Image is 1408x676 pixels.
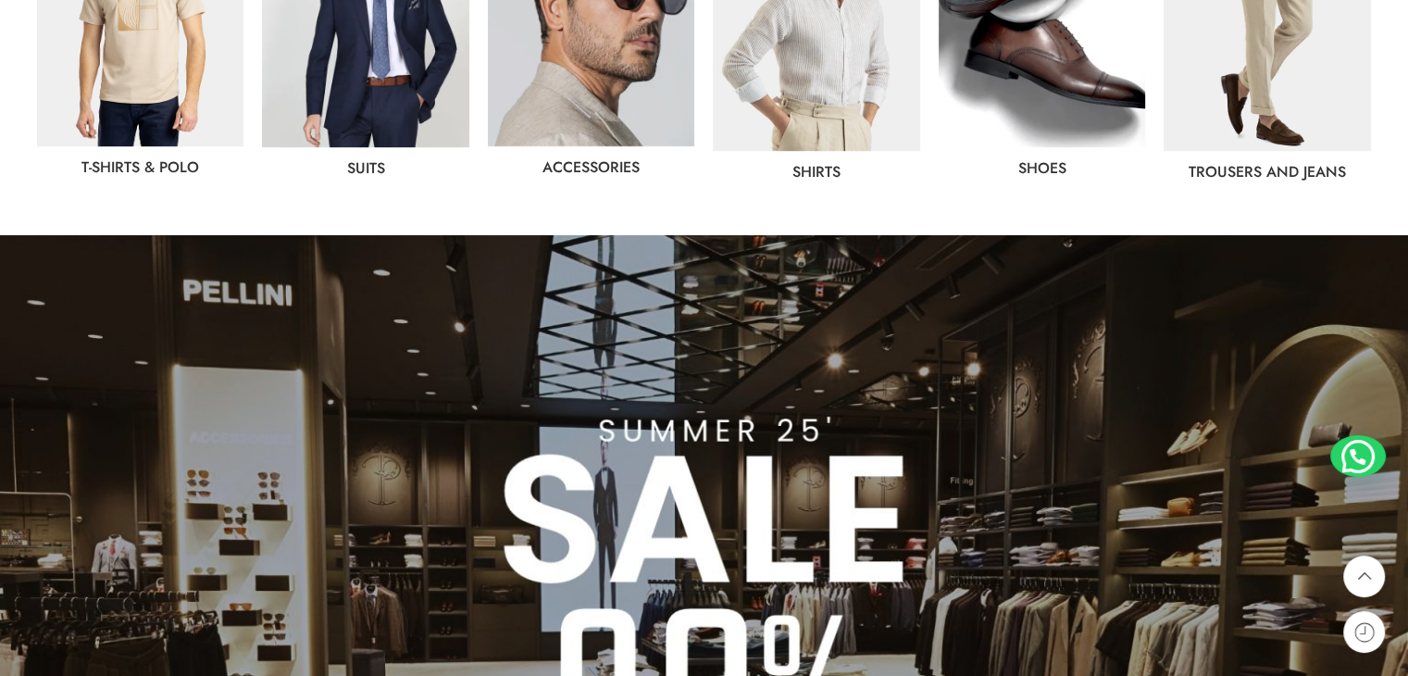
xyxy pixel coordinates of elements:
a: T-Shirts & Polo [81,156,199,178]
a: Shirts [792,161,841,182]
a: Suits [347,157,385,179]
a: Accessories [542,156,640,178]
a: Trousers and jeans [1189,161,1346,182]
a: shoes [1018,157,1066,179]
